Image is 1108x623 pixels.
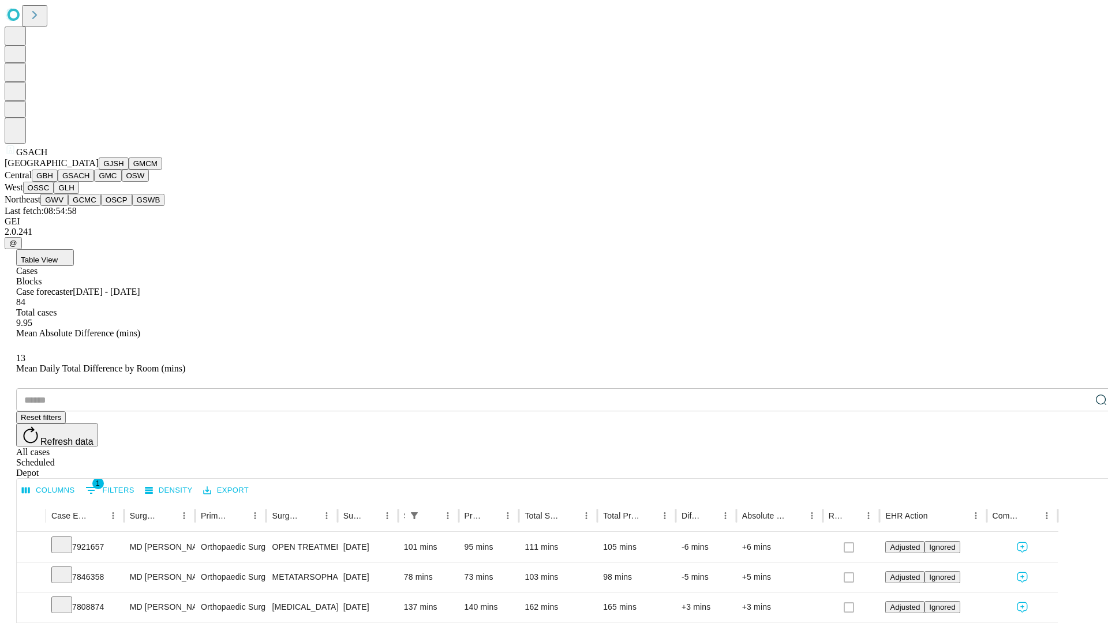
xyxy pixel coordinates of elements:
div: +6 mins [742,532,817,562]
button: Sort [641,508,657,524]
button: Sort [562,508,578,524]
button: Ignored [924,601,960,613]
div: Primary Service [201,511,230,520]
button: @ [5,237,22,249]
div: 7808874 [51,592,118,622]
button: Table View [16,249,74,266]
button: Sort [701,508,717,524]
div: Surgery Date [343,511,362,520]
button: Refresh data [16,423,98,446]
span: 1 [92,478,104,489]
div: 165 mins [603,592,670,622]
button: OSSC [23,182,54,194]
div: +3 mins [742,592,817,622]
button: Sort [302,508,319,524]
span: Central [5,170,32,180]
button: Expand [23,538,40,558]
div: [DATE] [343,562,392,592]
div: OPEN TREATMENT OF DISTAL TIBIOFIBULAR JOINT [MEDICAL_DATA] [272,532,331,562]
div: EHR Action [885,511,927,520]
button: Menu [804,508,820,524]
div: 101 mins [404,532,453,562]
div: MD [PERSON_NAME] [PERSON_NAME] Md [130,532,189,562]
button: GBH [32,170,58,182]
span: GSACH [16,147,47,157]
button: Sort [424,508,440,524]
div: [MEDICAL_DATA] [272,592,331,622]
button: GMC [94,170,121,182]
div: 162 mins [525,592,592,622]
div: Comments [993,511,1021,520]
span: Ignored [929,573,955,581]
div: 103 mins [525,562,592,592]
button: Select columns [19,482,78,500]
button: GMCM [129,157,162,170]
span: Adjusted [890,573,920,581]
span: West [5,182,23,192]
div: Case Epic Id [51,511,88,520]
button: GJSH [99,157,129,170]
div: 7921657 [51,532,118,562]
button: Sort [788,508,804,524]
span: Mean Absolute Difference (mins) [16,328,140,338]
div: 7846358 [51,562,118,592]
span: Ignored [929,603,955,611]
button: Expand [23,568,40,588]
button: Menu [657,508,673,524]
button: Menu [860,508,877,524]
button: OSW [122,170,149,182]
span: [DATE] - [DATE] [73,287,140,297]
button: Sort [929,508,945,524]
span: Adjusted [890,603,920,611]
div: [DATE] [343,592,392,622]
div: Difference [682,511,700,520]
span: [GEOGRAPHIC_DATA] [5,158,99,168]
button: Menu [105,508,121,524]
button: GSWB [132,194,165,206]
div: 140 mins [465,592,514,622]
button: Density [142,482,196,500]
div: Resolved in EHR [829,511,844,520]
div: Orthopaedic Surgery [201,592,260,622]
button: Menu [247,508,263,524]
button: Ignored [924,541,960,553]
span: 84 [16,297,25,307]
button: Ignored [924,571,960,583]
span: Reset filters [21,413,61,422]
div: Orthopaedic Surgery [201,532,260,562]
button: OSCP [101,194,132,206]
div: 137 mins [404,592,453,622]
button: GWV [40,194,68,206]
span: Mean Daily Total Difference by Room (mins) [16,363,185,373]
div: Absolute Difference [742,511,787,520]
button: GCMC [68,194,101,206]
button: GLH [54,182,78,194]
div: 111 mins [525,532,592,562]
div: Scheduled In Room Duration [404,511,405,520]
div: +3 mins [682,592,731,622]
div: -6 mins [682,532,731,562]
button: Menu [319,508,335,524]
span: Ignored [929,543,955,551]
div: MD [PERSON_NAME] [PERSON_NAME] Md [130,592,189,622]
span: Refresh data [40,437,93,446]
button: Sort [89,508,105,524]
div: GEI [5,216,1103,227]
button: Sort [844,508,860,524]
span: Table View [21,256,58,264]
span: Adjusted [890,543,920,551]
button: Show filters [83,481,137,500]
button: Adjusted [885,571,924,583]
button: Menu [176,508,192,524]
button: Expand [23,598,40,618]
button: Menu [379,508,395,524]
div: Surgery Name [272,511,301,520]
button: Sort [484,508,500,524]
div: Orthopaedic Surgery [201,562,260,592]
div: 78 mins [404,562,453,592]
div: Total Scheduled Duration [525,511,561,520]
button: Sort [160,508,176,524]
span: Northeast [5,194,40,204]
div: 2.0.241 [5,227,1103,237]
button: Menu [717,508,733,524]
